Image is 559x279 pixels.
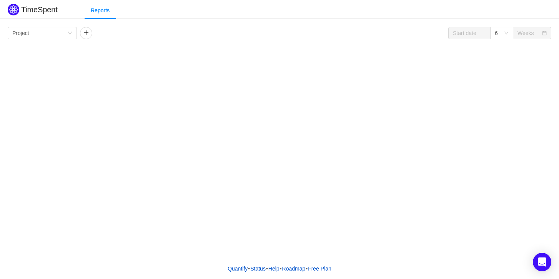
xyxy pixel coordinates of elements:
[542,31,547,36] i: icon: calendar
[268,263,280,274] a: Help
[12,27,29,39] div: Project
[282,263,306,274] a: Roadmap
[495,27,498,39] div: 6
[68,31,72,36] i: icon: down
[504,31,509,36] i: icon: down
[21,5,58,14] h2: TimeSpent
[266,266,268,272] span: •
[448,27,491,39] input: Start date
[227,263,248,274] a: Quantify
[308,263,332,274] button: Free Plan
[306,266,308,272] span: •
[250,263,266,274] a: Status
[517,27,534,39] div: Weeks
[80,27,92,39] button: icon: plus
[85,2,116,19] div: Reports
[248,266,250,272] span: •
[280,266,282,272] span: •
[8,4,19,15] img: Quantify logo
[533,253,551,271] div: Open Intercom Messenger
